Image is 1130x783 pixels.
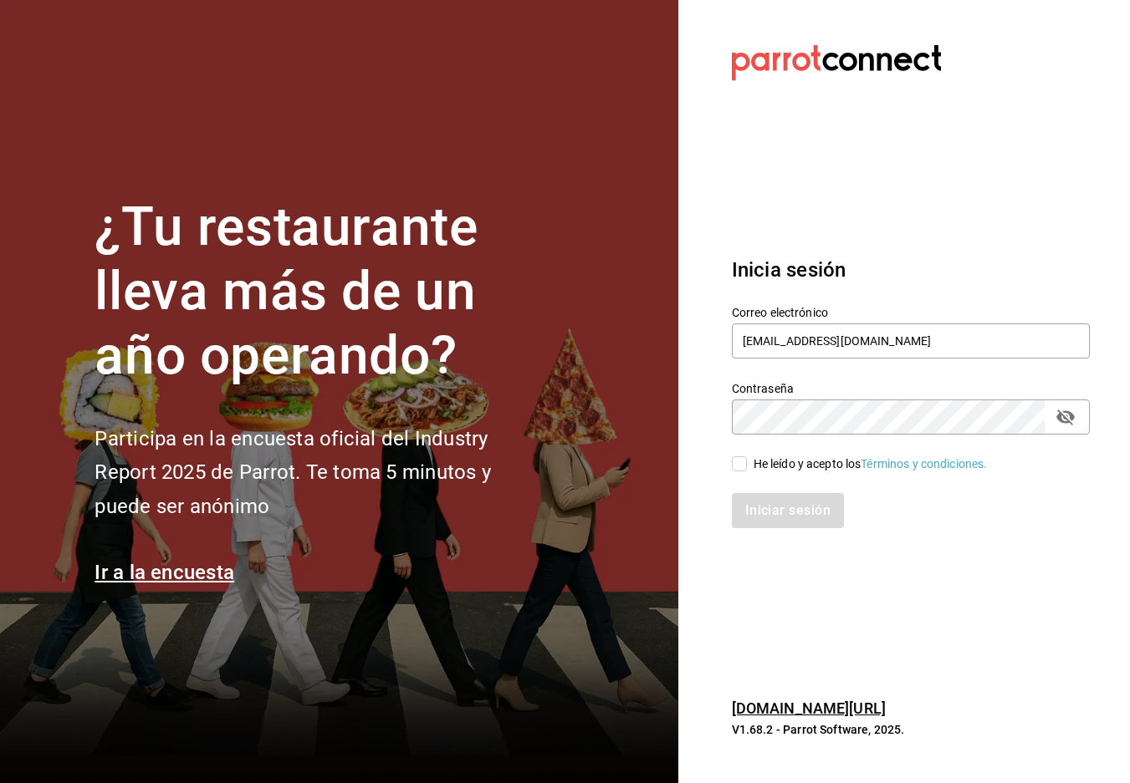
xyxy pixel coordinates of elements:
a: Ir a la encuesta [95,561,234,584]
h2: Participa en la encuesta oficial del Industry Report 2025 de Parrot. Te toma 5 minutos y puede se... [95,422,546,524]
p: V1.68.2 - Parrot Software, 2025. [732,721,1090,738]
input: Ingresa tu correo electrónico [732,323,1090,358]
button: passwordField [1051,403,1080,431]
a: Términos y condiciones. [861,457,987,470]
label: Contraseña [732,383,1090,394]
h1: ¿Tu restaurante lleva más de un año operando? [95,196,546,388]
div: He leído y acepto los [754,455,988,473]
label: Correo electrónico [732,307,1090,318]
a: [DOMAIN_NAME][URL] [732,699,886,717]
h3: Inicia sesión [732,255,1090,285]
